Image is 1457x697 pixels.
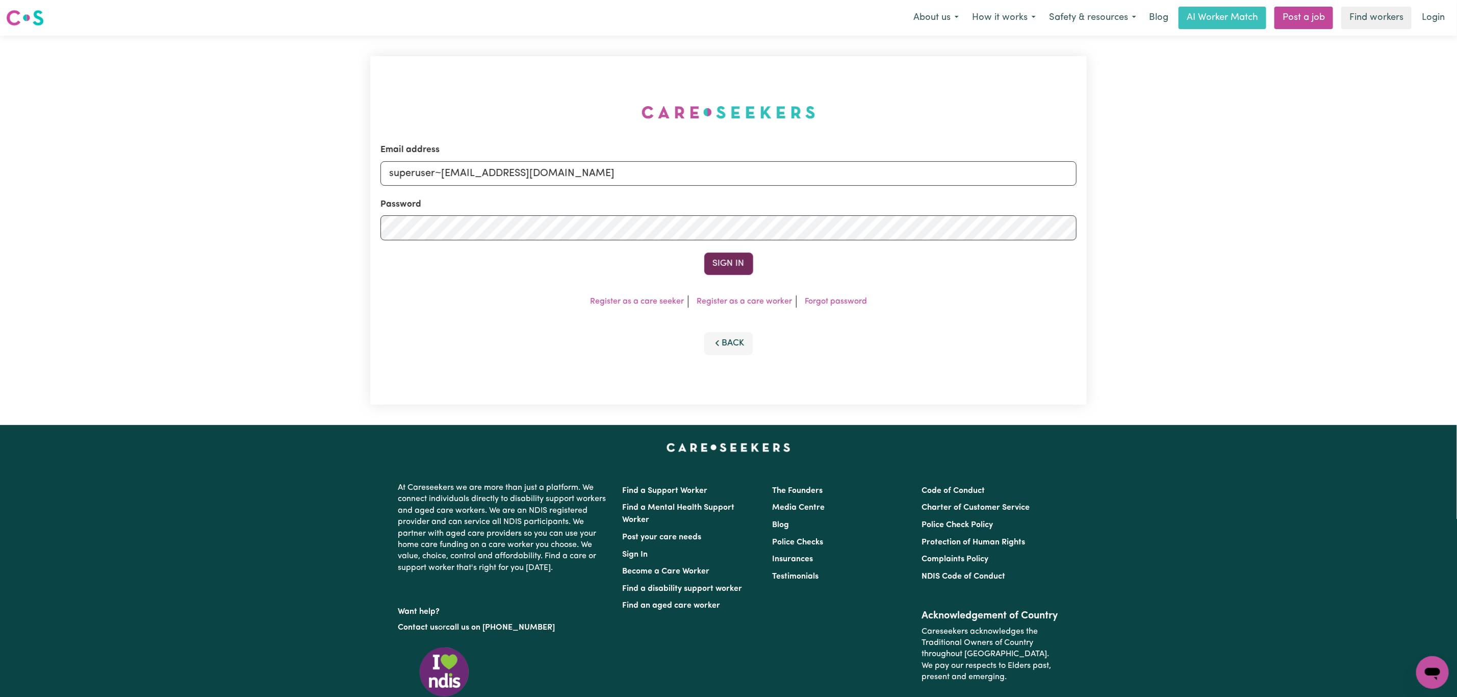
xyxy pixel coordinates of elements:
a: Become a Care Worker [623,567,710,576]
a: Find workers [1341,7,1412,29]
a: Police Checks [772,538,823,546]
a: Blog [1143,7,1174,29]
a: Register as a care worker [697,297,792,306]
h2: Acknowledgement of Country [922,610,1059,622]
a: Protection of Human Rights [922,538,1025,546]
a: Contact us [398,624,439,632]
a: Post a job [1274,7,1333,29]
p: Careseekers acknowledges the Traditional Owners of Country throughout [GEOGRAPHIC_DATA]. We pay o... [922,622,1059,687]
a: Find a Support Worker [623,487,708,495]
p: Want help? [398,602,610,617]
label: Email address [380,143,440,157]
a: Careseekers home page [667,443,790,452]
a: Forgot password [805,297,867,306]
a: Find a disability support worker [623,585,743,593]
button: Safety & resources [1042,7,1143,29]
button: Back [704,332,753,355]
a: Complaints Policy [922,555,988,563]
a: NDIS Code of Conduct [922,572,1005,581]
p: or [398,618,610,637]
a: Post your care needs [623,533,702,541]
a: Sign In [623,551,648,559]
a: Code of Conduct [922,487,985,495]
a: Register as a care seeker [590,297,684,306]
a: Charter of Customer Service [922,504,1030,512]
button: How it works [965,7,1042,29]
a: Login [1416,7,1451,29]
a: Find a Mental Health Support Worker [623,504,735,524]
button: Sign In [704,253,753,275]
a: Find an aged care worker [623,602,721,610]
iframe: Button to launch messaging window, conversation in progress [1416,656,1449,689]
label: Password [380,198,421,211]
p: At Careseekers we are more than just a platform. We connect individuals directly to disability su... [398,478,610,578]
img: Careseekers logo [6,9,44,27]
a: Testimonials [772,572,819,581]
a: AI Worker Match [1179,7,1266,29]
a: Insurances [772,555,813,563]
a: Police Check Policy [922,521,993,529]
a: Careseekers logo [6,6,44,30]
input: Email address [380,161,1077,186]
button: About us [907,7,965,29]
a: call us on [PHONE_NUMBER] [446,624,555,632]
a: Media Centre [772,504,825,512]
a: The Founders [772,487,823,495]
a: Blog [772,521,789,529]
